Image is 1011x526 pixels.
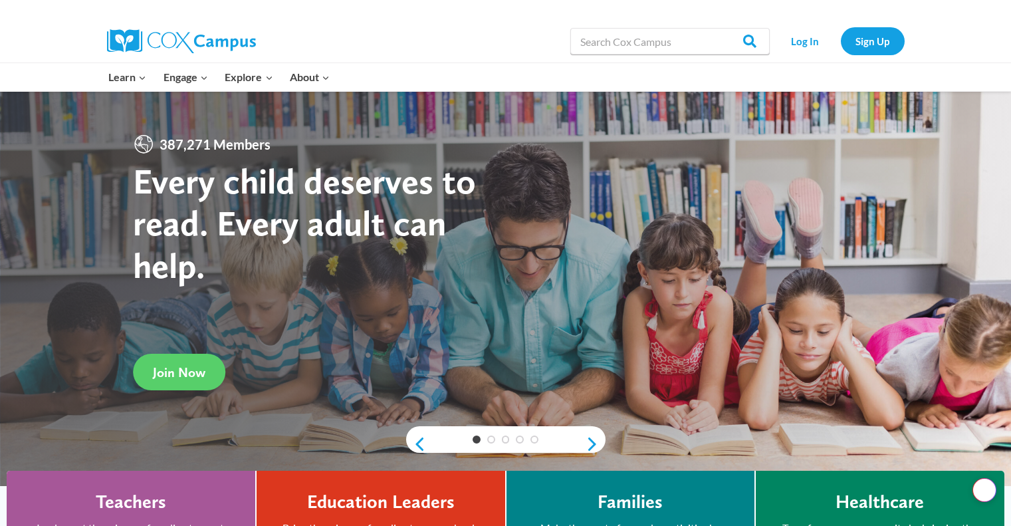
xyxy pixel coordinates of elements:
[164,68,208,86] span: Engage
[841,27,905,55] a: Sign Up
[502,436,510,444] a: 3
[586,436,606,452] a: next
[836,491,924,513] h4: Healthcare
[473,436,481,444] a: 1
[570,28,770,55] input: Search Cox Campus
[406,431,606,458] div: content slider buttons
[96,491,166,513] h4: Teachers
[598,491,663,513] h4: Families
[776,27,834,55] a: Log In
[530,436,538,444] a: 5
[154,134,276,155] span: 387,271 Members
[133,160,476,287] strong: Every child deserves to read. Every adult can help.
[290,68,330,86] span: About
[133,354,225,390] a: Join Now
[100,63,338,91] nav: Primary Navigation
[487,436,495,444] a: 2
[225,68,273,86] span: Explore
[108,68,146,86] span: Learn
[516,436,524,444] a: 4
[107,29,256,53] img: Cox Campus
[153,364,205,380] span: Join Now
[776,27,905,55] nav: Secondary Navigation
[406,436,426,452] a: previous
[307,491,455,513] h4: Education Leaders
